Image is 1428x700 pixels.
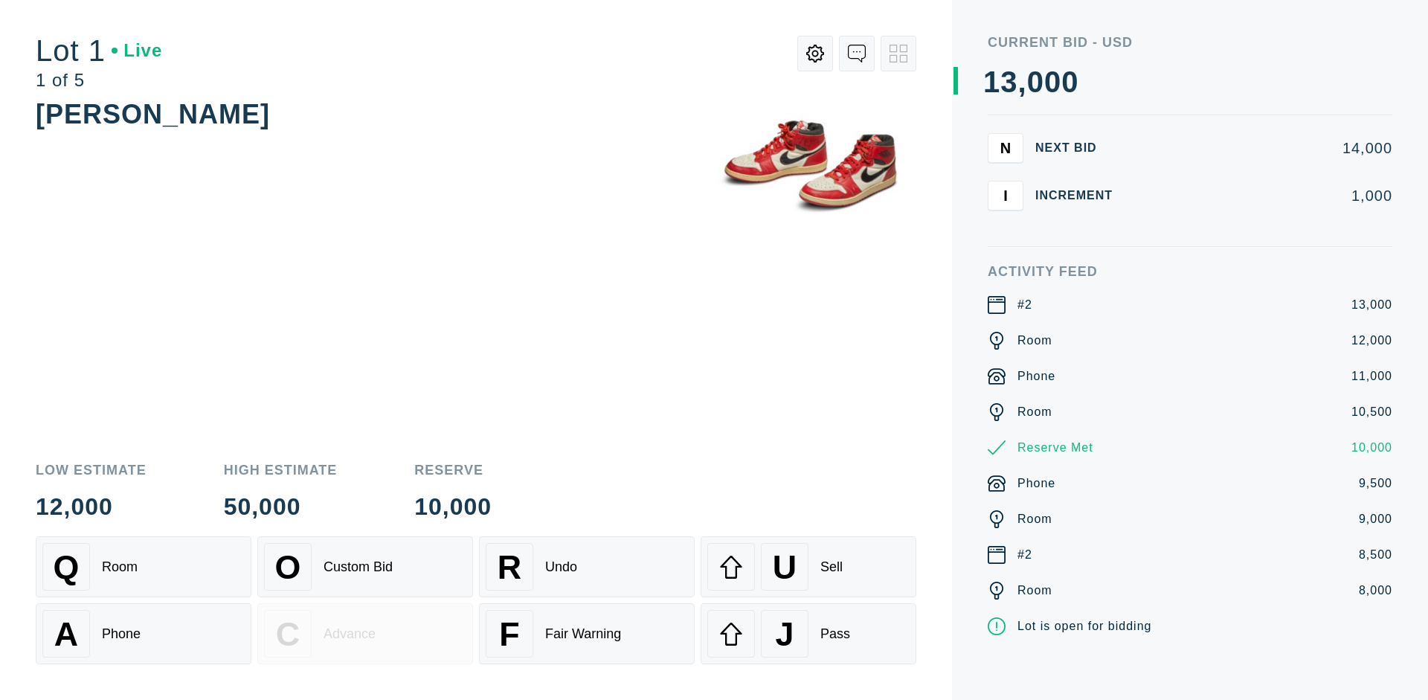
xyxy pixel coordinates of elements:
div: [PERSON_NAME] [36,99,270,129]
div: 1 [983,67,1000,97]
button: APhone [36,603,251,664]
div: 10,000 [1351,439,1392,457]
button: N [988,133,1023,163]
div: Current Bid - USD [988,36,1392,49]
div: Live [112,42,162,60]
button: QRoom [36,536,251,597]
button: I [988,181,1023,211]
div: High Estimate [224,463,338,477]
div: 1 of 5 [36,71,162,89]
div: , [1018,67,1027,365]
div: Fair Warning [545,626,621,642]
div: 10,500 [1351,403,1392,421]
div: Phone [1017,367,1055,385]
button: FFair Warning [479,603,695,664]
div: 3 [1000,67,1017,97]
button: CAdvance [257,603,473,664]
span: Q [54,548,80,586]
div: Undo [545,559,577,575]
span: R [498,548,521,586]
div: 8,500 [1359,546,1392,564]
div: 10,000 [414,495,492,518]
div: Sell [820,559,843,575]
span: U [773,548,797,586]
div: #2 [1017,296,1032,314]
div: 8,000 [1359,582,1392,600]
div: Pass [820,626,850,642]
div: 9,000 [1359,510,1392,528]
div: Room [1017,510,1052,528]
div: 0 [1061,67,1078,97]
button: OCustom Bid [257,536,473,597]
div: 12,000 [1351,332,1392,350]
div: Phone [102,626,141,642]
div: Custom Bid [324,559,393,575]
div: Room [1017,582,1052,600]
div: Reserve Met [1017,439,1093,457]
div: #2 [1017,546,1032,564]
div: 12,000 [36,495,147,518]
div: Phone [1017,475,1055,492]
div: 0 [1044,67,1061,97]
div: Lot 1 [36,36,162,65]
span: A [54,615,78,653]
div: 50,000 [224,495,338,518]
div: 13,000 [1351,296,1392,314]
div: Activity Feed [988,265,1392,278]
span: J [775,615,794,653]
span: N [1000,139,1011,156]
div: Reserve [414,463,492,477]
span: O [275,548,301,586]
div: 9,500 [1359,475,1392,492]
div: Increment [1035,190,1125,202]
div: Room [102,559,138,575]
div: Next Bid [1035,142,1125,154]
div: Room [1017,332,1052,350]
button: RUndo [479,536,695,597]
span: I [1003,187,1008,204]
div: 11,000 [1351,367,1392,385]
div: 0 [1027,67,1044,97]
div: Lot is open for bidding [1017,617,1151,635]
div: 1,000 [1136,188,1392,203]
div: 14,000 [1136,141,1392,155]
button: JPass [701,603,916,664]
span: C [276,615,300,653]
span: F [499,615,519,653]
div: Low Estimate [36,463,147,477]
div: Advance [324,626,376,642]
button: USell [701,536,916,597]
div: Room [1017,403,1052,421]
